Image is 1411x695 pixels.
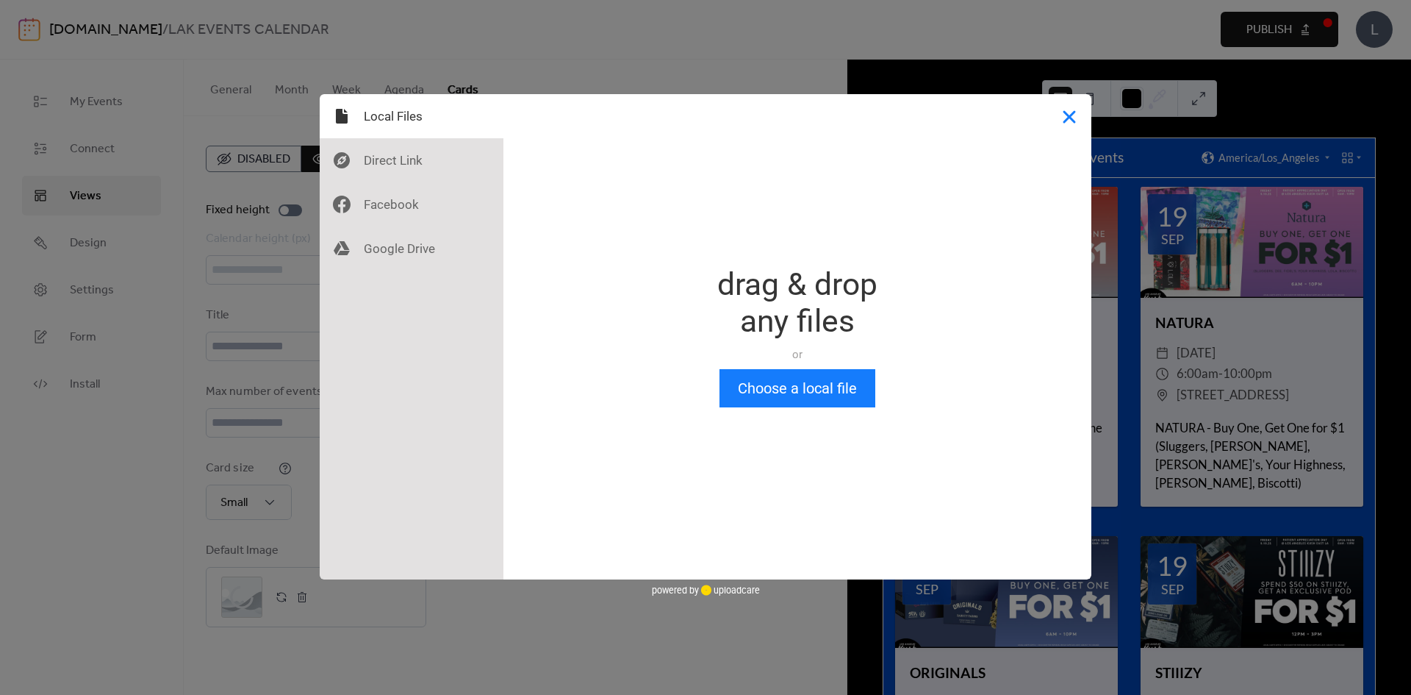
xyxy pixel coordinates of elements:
button: Choose a local file [719,369,875,407]
button: Close [1047,94,1091,138]
a: uploadcare [699,585,760,596]
div: powered by [652,580,760,602]
div: Google Drive [320,227,503,271]
div: Local Files [320,94,503,138]
div: Facebook [320,182,503,227]
div: Direct Link [320,138,503,182]
div: or [717,347,877,362]
div: drag & drop any files [717,266,877,340]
